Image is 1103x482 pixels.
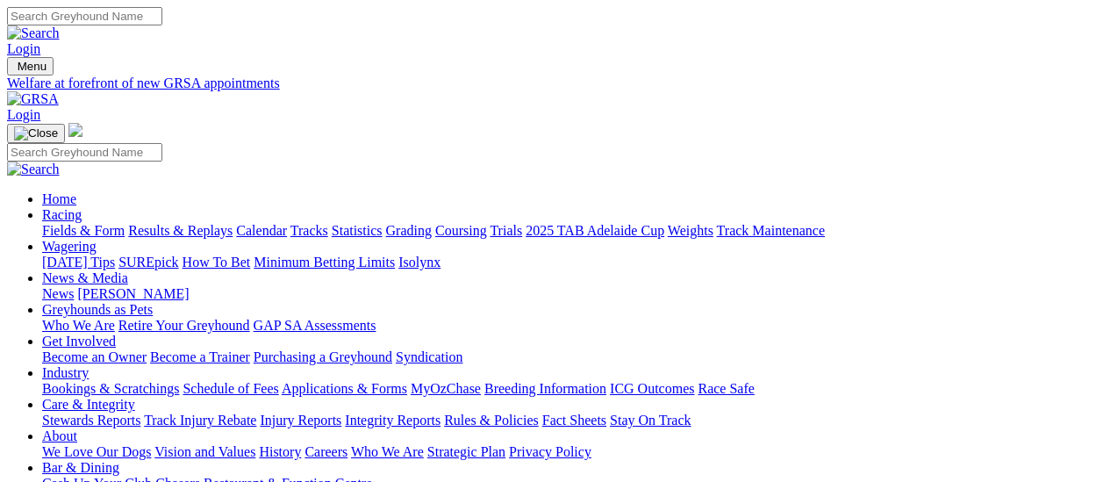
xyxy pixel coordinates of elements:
a: Racing [42,207,82,222]
a: News [42,286,74,301]
a: Trials [490,223,522,238]
button: Toggle navigation [7,124,65,143]
img: GRSA [7,91,59,107]
div: Greyhounds as Pets [42,318,1096,334]
a: Stewards Reports [42,413,140,428]
input: Search [7,7,162,25]
a: Rules & Policies [444,413,539,428]
a: Applications & Forms [282,381,407,396]
a: MyOzChase [411,381,481,396]
a: ICG Outcomes [610,381,694,396]
a: Login [7,107,40,122]
a: Care & Integrity [42,397,135,412]
a: GAP SA Assessments [254,318,376,333]
a: Calendar [236,223,287,238]
a: Bar & Dining [42,460,119,475]
img: Search [7,25,60,41]
a: About [42,428,77,443]
a: Minimum Betting Limits [254,255,395,270]
a: Isolynx [398,255,440,270]
a: Track Injury Rebate [144,413,256,428]
a: 2025 TAB Adelaide Cup [526,223,664,238]
a: Become an Owner [42,349,147,364]
div: News & Media [42,286,1096,302]
a: Welfare at forefront of new GRSA appointments [7,76,1096,91]
img: Search [7,162,60,177]
button: Toggle navigation [7,57,54,76]
a: Results & Replays [128,223,233,238]
a: Tracks [290,223,328,238]
div: Wagering [42,255,1096,270]
a: How To Bet [183,255,251,270]
a: Syndication [396,349,462,364]
div: Racing [42,223,1096,239]
a: Schedule of Fees [183,381,278,396]
a: Fields & Form [42,223,125,238]
a: History [259,444,301,459]
img: logo-grsa-white.png [68,123,82,137]
a: Who We Are [42,318,115,333]
a: Injury Reports [260,413,341,428]
a: Careers [304,444,347,459]
a: Retire Your Greyhound [118,318,250,333]
a: [DATE] Tips [42,255,115,270]
a: Become a Trainer [150,349,250,364]
a: [PERSON_NAME] [77,286,189,301]
a: Weights [668,223,713,238]
a: Bookings & Scratchings [42,381,179,396]
a: News & Media [42,270,128,285]
a: Industry [42,365,89,380]
a: Login [7,41,40,56]
a: Track Maintenance [717,223,825,238]
div: About [42,444,1096,460]
a: Race Safe [698,381,754,396]
a: Wagering [42,239,97,254]
a: Fact Sheets [542,413,606,428]
a: Integrity Reports [345,413,440,428]
a: Privacy Policy [509,444,591,459]
a: We Love Our Dogs [42,444,151,459]
a: Home [42,191,76,206]
a: Coursing [435,223,487,238]
a: SUREpick [118,255,178,270]
img: Close [14,126,58,140]
a: Vision and Values [154,444,255,459]
div: Get Involved [42,349,1096,365]
a: Statistics [332,223,383,238]
a: Grading [386,223,432,238]
a: Who We Are [351,444,424,459]
a: Breeding Information [484,381,606,396]
span: Menu [18,60,47,73]
a: Stay On Track [610,413,691,428]
input: Search [7,143,162,162]
div: Industry [42,381,1096,397]
a: Strategic Plan [427,444,505,459]
a: Get Involved [42,334,116,349]
a: Greyhounds as Pets [42,302,153,317]
div: Care & Integrity [42,413,1096,428]
a: Purchasing a Greyhound [254,349,392,364]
